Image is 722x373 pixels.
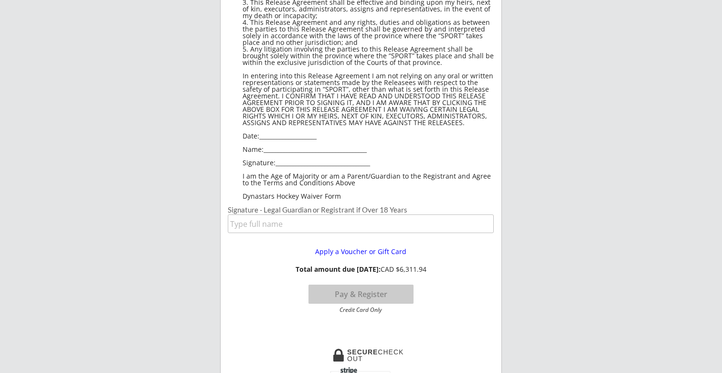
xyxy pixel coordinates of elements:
[228,214,494,233] input: Type full name
[308,285,414,304] button: Pay & Register
[347,348,378,356] strong: SECURE
[299,248,422,255] div: Apply a Voucher or Gift Card
[347,349,404,362] div: CHECKOUT
[312,307,409,313] div: Credit Card Only
[295,266,426,274] div: CAD $6,311.94
[296,265,381,274] strong: Total amount due [DATE]:
[228,206,494,213] div: Signature - Legal Guardian or Registrant if Over 18 Years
